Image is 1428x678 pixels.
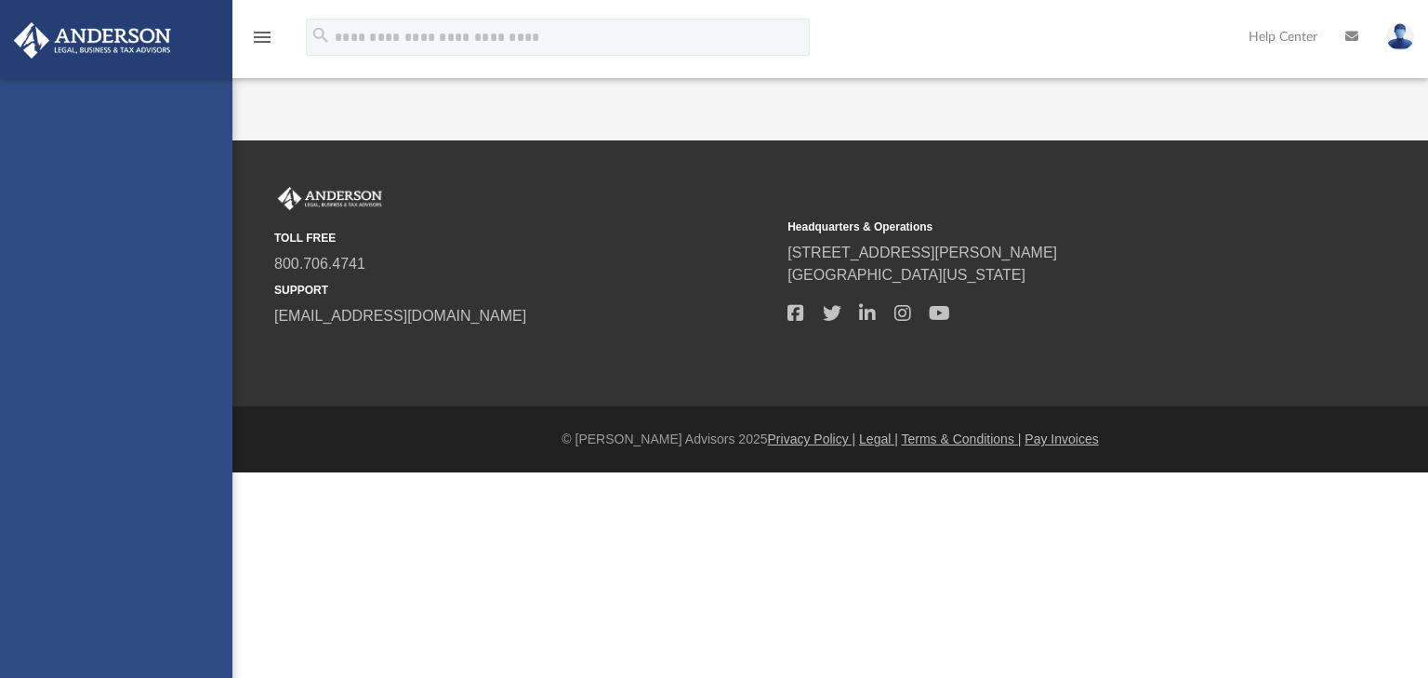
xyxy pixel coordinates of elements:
[787,219,1288,235] small: Headquarters & Operations
[274,282,774,299] small: SUPPORT
[311,25,331,46] i: search
[787,267,1025,283] a: [GEOGRAPHIC_DATA][US_STATE]
[274,308,526,324] a: [EMAIL_ADDRESS][DOMAIN_NAME]
[251,35,273,48] a: menu
[274,187,386,211] img: Anderson Advisors Platinum Portal
[251,26,273,48] i: menu
[1025,432,1098,446] a: Pay Invoices
[787,245,1057,260] a: [STREET_ADDRESS][PERSON_NAME]
[902,432,1022,446] a: Terms & Conditions |
[232,430,1428,449] div: © [PERSON_NAME] Advisors 2025
[274,256,365,272] a: 800.706.4741
[8,22,177,59] img: Anderson Advisors Platinum Portal
[859,432,898,446] a: Legal |
[768,432,856,446] a: Privacy Policy |
[274,230,774,246] small: TOLL FREE
[1386,23,1414,50] img: User Pic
